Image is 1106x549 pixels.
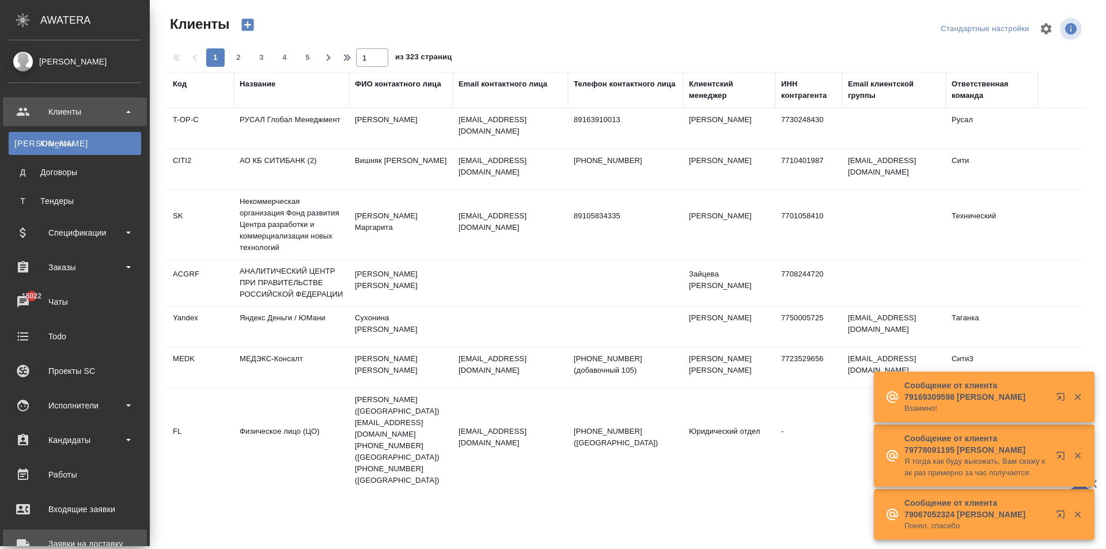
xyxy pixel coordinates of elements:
[1049,444,1077,472] button: Открыть в новой вкладке
[683,108,775,149] td: [PERSON_NAME]
[252,48,271,67] button: 3
[167,420,234,460] td: FL
[1032,15,1060,43] span: Настроить таблицу
[349,347,453,388] td: [PERSON_NAME] [PERSON_NAME]
[252,52,271,63] span: 3
[1066,450,1089,461] button: Закрыть
[946,306,1038,347] td: Таганка
[1066,392,1089,402] button: Закрыть
[167,149,234,190] td: CITI2
[167,108,234,149] td: T-OP-C
[683,205,775,245] td: [PERSON_NAME]
[1066,509,1089,520] button: Закрыть
[9,103,141,120] div: Клиенты
[459,114,562,137] p: [EMAIL_ADDRESS][DOMAIN_NAME]
[946,347,1038,388] td: Сити3
[234,190,349,259] td: Некоммерческая организация Фонд развития Центра разработки и коммерциализации новых технологий
[938,20,1032,38] div: split button
[15,290,48,302] span: 15022
[775,108,842,149] td: 7730248430
[9,431,141,449] div: Кандидаты
[459,426,562,449] p: [EMAIL_ADDRESS][DOMAIN_NAME]
[9,328,141,345] div: Todo
[842,347,946,388] td: [EMAIL_ADDRESS][DOMAIN_NAME]
[683,347,775,388] td: [PERSON_NAME] [PERSON_NAME]
[775,306,842,347] td: 7750005725
[459,155,562,178] p: [EMAIL_ADDRESS][DOMAIN_NAME]
[298,52,317,63] span: 5
[683,263,775,303] td: Зайцева [PERSON_NAME]
[459,78,547,90] div: Email контактного лица
[234,108,349,149] td: РУСАЛ Глобал Менеджмент
[275,52,294,63] span: 4
[349,108,453,149] td: [PERSON_NAME]
[9,362,141,380] div: Проекты SC
[689,78,770,101] div: Клиентский менеджер
[904,520,1048,532] p: Понял, спасибо
[775,205,842,245] td: 7701058410
[574,426,677,449] p: [PHONE_NUMBER] ([GEOGRAPHIC_DATA])
[3,357,147,385] a: Проекты SC
[683,420,775,460] td: Юридический отдел
[14,166,135,178] div: Договоры
[234,15,262,35] button: Создать
[240,78,275,90] div: Название
[14,195,135,207] div: Тендеры
[459,210,562,233] p: [EMAIL_ADDRESS][DOMAIN_NAME]
[946,205,1038,245] td: Технический
[904,403,1048,414] p: Взаимно!
[167,263,234,303] td: ACGRF
[9,397,141,414] div: Исполнители
[349,306,453,347] td: Сухонина [PERSON_NAME]
[349,149,453,190] td: Вишняк [PERSON_NAME]
[9,132,141,155] a: [PERSON_NAME]Клиенты
[952,78,1032,101] div: Ответственная команда
[234,347,349,388] td: МЕДЭКС-Консалт
[167,15,229,33] span: Клиенты
[3,287,147,316] a: 15022Чаты
[349,388,453,492] td: [PERSON_NAME] ([GEOGRAPHIC_DATA]) [EMAIL_ADDRESS][DOMAIN_NAME] [PHONE_NUMBER] ([GEOGRAPHIC_DATA])...
[1049,503,1077,531] button: Открыть в новой вкладке
[775,420,842,460] td: -
[775,347,842,388] td: 7723529656
[781,78,836,101] div: ИНН контрагента
[574,155,677,166] p: [PHONE_NUMBER]
[946,149,1038,190] td: Сити
[355,78,441,90] div: ФИО контактного лица
[167,347,234,388] td: MEDK
[842,149,946,190] td: [EMAIL_ADDRESS][DOMAIN_NAME]
[3,460,147,489] a: Работы
[775,263,842,303] td: 7708244720
[275,48,294,67] button: 4
[234,420,349,460] td: Физическое лицо (ЦО)
[842,306,946,347] td: [EMAIL_ADDRESS][DOMAIN_NAME]
[904,433,1048,456] p: Сообщение от клиента 79778091195 [PERSON_NAME]
[1049,385,1077,413] button: Открыть в новой вкладке
[848,78,940,101] div: Email клиентской группы
[904,497,1048,520] p: Сообщение от клиента 79067052324 [PERSON_NAME]
[574,114,677,126] p: 89163910013
[395,50,452,67] span: из 323 страниц
[298,48,317,67] button: 5
[775,149,842,190] td: 7710401987
[946,108,1038,149] td: Русал
[9,466,141,483] div: Работы
[234,149,349,190] td: АО КБ СИТИБАНК (2)
[574,78,676,90] div: Телефон контактного лица
[9,190,141,213] a: ТТендеры
[9,259,141,276] div: Заказы
[167,205,234,245] td: SK
[9,55,141,68] div: [PERSON_NAME]
[459,353,562,376] p: [EMAIL_ADDRESS][DOMAIN_NAME]
[574,353,677,376] p: [PHONE_NUMBER] (добавочный 105)
[349,205,453,245] td: [PERSON_NAME] Маргарита
[229,52,248,63] span: 2
[683,306,775,347] td: [PERSON_NAME]
[3,322,147,351] a: Todo
[14,138,135,149] div: Клиенты
[9,224,141,241] div: Спецификации
[234,306,349,347] td: Яндекс Деньги / ЮМани
[3,495,147,524] a: Входящие заявки
[904,380,1048,403] p: Сообщение от клиента 79169309598 [PERSON_NAME]
[1060,18,1084,40] span: Посмотреть информацию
